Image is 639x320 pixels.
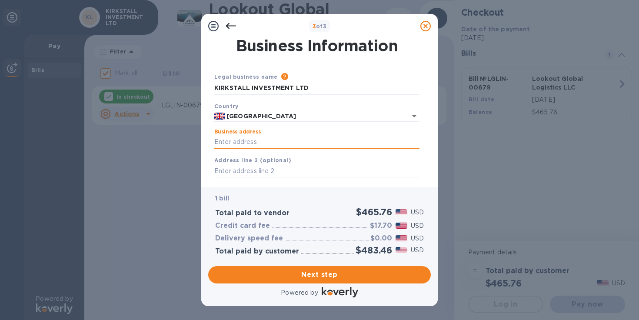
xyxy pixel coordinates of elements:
[214,157,291,163] b: Address line 2 (optional)
[214,130,261,135] label: Business address
[281,288,318,297] p: Powered by
[396,235,407,241] img: USD
[322,287,358,297] img: Logo
[396,223,407,229] img: USD
[370,222,392,230] h3: $17.70
[213,37,421,55] h1: Business Information
[411,234,424,243] p: USD
[215,195,229,202] b: 1 bill
[225,111,395,122] input: Select country
[214,136,419,149] input: Enter address
[214,165,419,178] input: Enter address line 2
[214,103,239,110] b: Country
[214,82,419,95] input: Enter legal business name
[215,209,290,217] h3: Total paid to vendor
[411,246,424,255] p: USD
[396,209,407,215] img: USD
[214,73,278,80] b: Legal business name
[215,247,299,256] h3: Total paid by customer
[215,234,283,243] h3: Delivery speed fee
[356,207,392,217] h2: $465.76
[411,221,424,230] p: USD
[215,222,270,230] h3: Credit card fee
[313,23,327,30] b: of 3
[411,208,424,217] p: USD
[370,234,392,243] h3: $0.00
[408,110,420,122] button: Open
[215,270,424,280] span: Next step
[313,23,316,30] span: 3
[356,245,392,256] h2: $483.46
[396,247,407,253] img: USD
[208,266,431,283] button: Next step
